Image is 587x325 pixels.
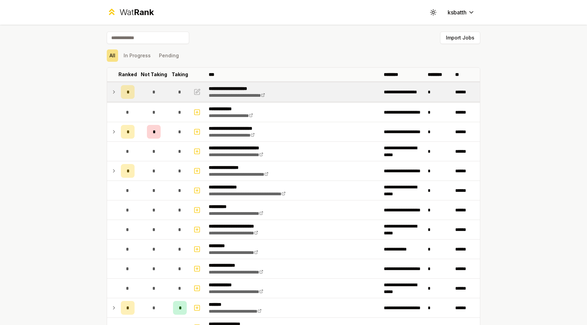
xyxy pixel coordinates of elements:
div: Wat [119,7,154,18]
button: Pending [156,49,182,62]
p: Ranked [118,71,137,78]
span: Rank [134,7,154,17]
button: Import Jobs [440,32,480,44]
p: Taking [172,71,188,78]
button: All [107,49,118,62]
span: ksbatth [448,8,467,16]
button: ksbatth [442,6,480,19]
button: In Progress [121,49,153,62]
a: WatRank [107,7,154,18]
p: Not Taking [141,71,167,78]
